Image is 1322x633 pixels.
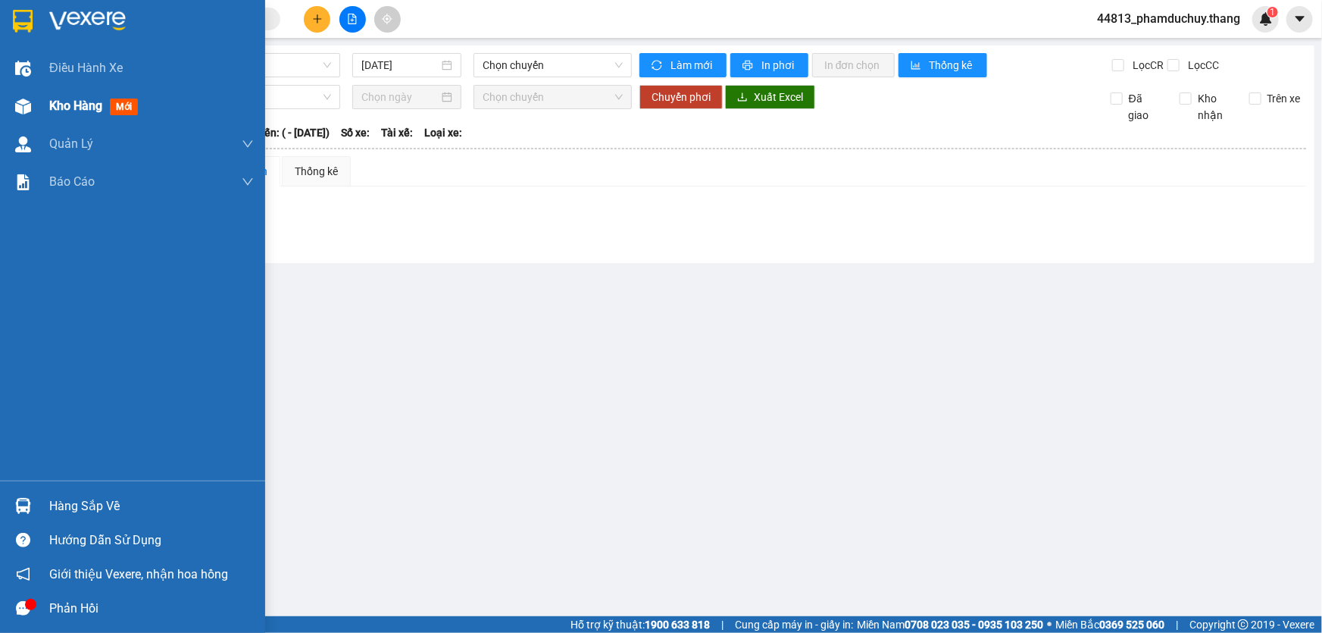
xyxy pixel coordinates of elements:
[857,616,1043,633] span: Miền Nam
[98,67,220,89] div: 0945142424
[725,85,815,109] button: downloadXuất Excel
[374,6,401,33] button: aim
[15,174,31,190] img: solution-icon
[15,61,31,77] img: warehouse-icon
[1123,90,1168,124] span: Đã giao
[735,616,853,633] span: Cung cấp máy in - giấy in:
[483,54,623,77] span: Chọn chuyến
[16,567,30,581] span: notification
[49,58,123,77] span: Điều hành xe
[16,601,30,616] span: message
[49,134,93,153] span: Quản Lý
[1047,622,1052,628] span: ⚪️
[1270,7,1275,17] span: 1
[639,53,727,77] button: syncLàm mới
[1286,6,1313,33] button: caret-down
[1261,90,1307,107] span: Trên xe
[361,57,439,74] input: 15/10/2025
[424,124,462,141] span: Loại xe:
[295,163,338,180] div: Thống kê
[899,53,987,77] button: bar-chartThống kê
[639,85,723,109] button: Chuyển phơi
[1127,57,1166,74] span: Lọc CR
[98,13,220,49] div: Trạm Đá Bạc
[930,57,975,74] span: Thống kê
[1267,7,1278,17] sup: 1
[381,124,413,141] span: Tài xế:
[16,533,30,547] span: question-circle
[15,498,31,514] img: warehouse-icon
[382,14,392,24] span: aim
[1192,90,1237,124] span: Kho nhận
[240,124,330,141] span: Chuyến: ( - [DATE])
[1238,619,1249,630] span: copyright
[49,172,95,191] span: Báo cáo
[341,124,370,141] span: Số xe:
[13,14,36,30] span: Gửi:
[49,597,254,620] div: Phản hồi
[1085,9,1252,28] span: 44813_phamduchuy.thang
[347,14,358,24] span: file-add
[570,616,710,633] span: Hỗ trợ kỹ thuật:
[242,176,254,188] span: down
[483,86,623,108] span: Chọn chuyến
[1099,619,1164,631] strong: 0369 525 060
[242,138,254,150] span: down
[98,49,220,67] div: THÚY
[742,60,755,72] span: printer
[361,89,439,105] input: Chọn ngày
[304,6,330,33] button: plus
[670,57,714,74] span: Làm mới
[652,60,664,72] span: sync
[761,57,796,74] span: In phơi
[15,136,31,152] img: warehouse-icon
[1176,616,1178,633] span: |
[13,13,88,67] div: BX Miền Đông Mới
[98,14,135,30] span: Nhận:
[312,14,323,24] span: plus
[15,99,31,114] img: warehouse-icon
[730,53,808,77] button: printerIn phơi
[911,60,924,72] span: bar-chart
[13,10,33,33] img: logo-vxr
[110,99,138,115] span: mới
[98,89,166,142] span: XÀO LƯỚI
[98,97,120,113] span: DĐ:
[49,529,254,552] div: Hướng dẫn sử dụng
[1259,12,1273,26] img: icon-new-feature
[1293,12,1307,26] span: caret-down
[49,99,102,113] span: Kho hàng
[339,6,366,33] button: file-add
[645,619,710,631] strong: 1900 633 818
[1182,57,1221,74] span: Lọc CC
[905,619,1043,631] strong: 0708 023 035 - 0935 103 250
[1055,616,1164,633] span: Miền Bắc
[721,616,724,633] span: |
[49,565,228,584] span: Giới thiệu Vexere, nhận hoa hồng
[812,53,895,77] button: In đơn chọn
[49,495,254,518] div: Hàng sắp về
